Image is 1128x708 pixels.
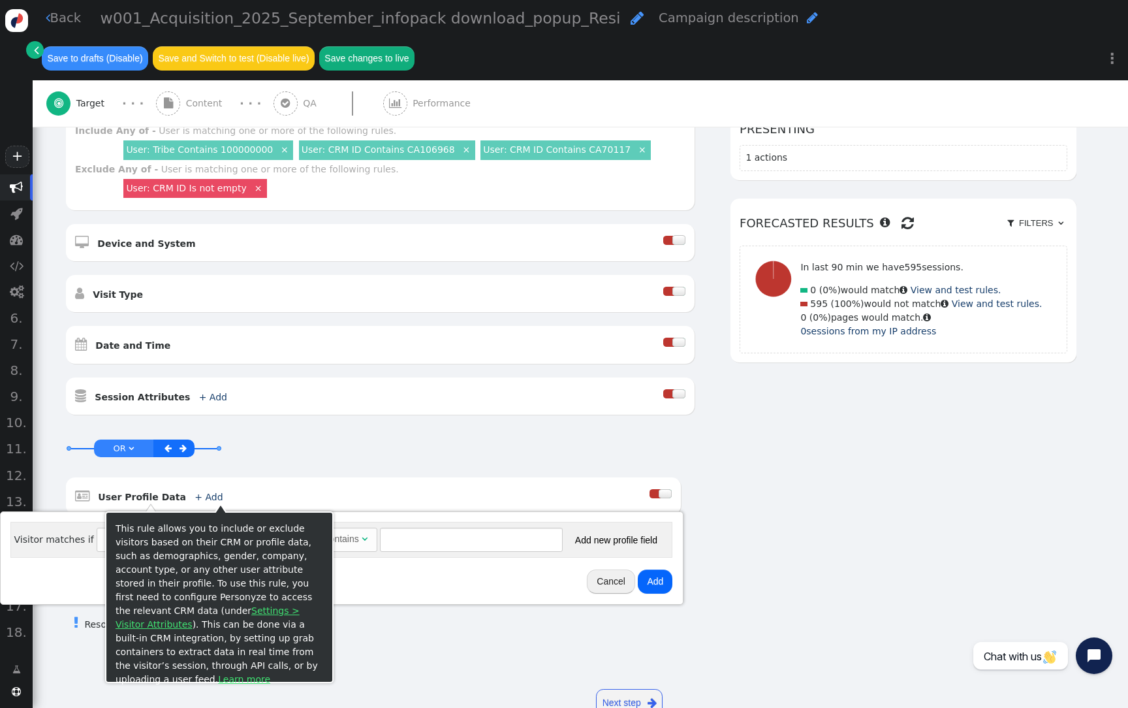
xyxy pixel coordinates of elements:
[383,80,500,127] a:  Performance
[75,340,192,351] a:  Date and Time
[75,338,87,351] span: 
[95,392,190,402] b: Session Attributes
[362,534,368,543] span: 
[12,663,21,677] span: 
[195,492,223,502] a: + Add
[302,144,455,155] a: User: CRM ID Contains CA106968
[10,259,23,272] span: 
[941,299,948,308] span: 
[279,143,290,155] a: ×
[159,125,396,136] div: User is matching one or more of the following rules.
[389,98,401,108] span: 
[34,43,39,57] span: 
[800,251,1042,347] div: would match would not match pages would match.
[322,532,358,546] div: Contains
[240,95,261,112] div: · · ·
[5,9,28,32] img: logo-icon.svg
[76,97,110,110] span: Target
[800,312,806,323] span: 0
[1097,39,1128,78] a: ⋮
[42,46,148,70] button: Save to drafts (Disable)
[880,217,890,229] span: 
[75,289,164,300] a:  Visit Type
[636,143,648,155] a: ×
[177,441,192,456] a: 
[638,570,672,593] button: Add
[75,238,217,249] a:  Device and System
[54,98,63,108] span: 
[26,41,44,59] a: 
[12,687,21,696] span: 
[153,46,315,70] button: Save and Switch to test (Disable live)
[218,674,270,684] a: Learn more
[101,9,621,27] span: w001_Acquisition_2025_September_infopack download_popup_Resi
[5,146,29,168] a: +
[180,444,187,453] span: 
[3,658,30,681] a: 
[164,444,172,453] span: 
[46,80,156,127] a:  Target · · ·
[923,313,931,322] span: 
[1058,219,1063,227] span: 
[10,285,23,298] span: 
[807,11,818,24] span: 
[319,46,415,70] button: Save changes to live
[75,125,156,136] b: Include Any of -
[93,289,143,300] b: Visit Type
[10,207,23,220] span: 
[274,80,383,127] a:  QA
[75,489,89,502] span: 
[1003,213,1067,234] a:  Filters 
[911,285,1001,295] a: View and test rules.
[252,182,264,193] a: ×
[905,262,922,272] span: 595
[126,183,246,193] a: User: CRM ID Is not empty
[75,389,86,402] span: 
[199,392,227,402] a: + Add
[413,97,476,110] span: Performance
[113,443,125,453] span: OR
[800,326,806,336] span: 0
[164,98,173,108] span: 
[566,528,666,551] button: Add new profile field
[116,605,300,630] a: Settings > Visitor Attributes
[281,98,290,108] span: 
[800,261,1042,274] p: In last 90 min we have sessions.
[810,285,816,295] span: 0
[116,522,323,673] div: This rule allows you to include or exclude visitors based on their CRM or profile data, such as d...
[126,144,273,155] a: User: Tribe Contains 100000000
[831,298,864,309] span: (100%)
[74,619,274,630] a: Resolve audience overlaps and conflicts
[111,441,136,456] a: OR 
[129,444,134,453] span: 
[303,97,322,110] span: QA
[122,95,144,112] div: · · ·
[161,164,399,174] div: User is matching one or more of the following rules.
[809,312,831,323] span: (0%)
[1016,218,1056,228] span: Filters
[900,285,907,295] span: 
[631,10,644,25] span: 
[460,143,472,155] a: ×
[98,492,186,502] b: User Profile Data
[740,208,1067,238] h6: Forecasted results
[10,233,23,246] span: 
[75,392,248,402] a:  Session Attributes + Add
[156,80,274,127] a:  Content · · ·
[740,120,1067,138] h6: Presenting
[74,616,79,630] span: 
[483,144,631,155] a: User: CRM ID Contains CA70117
[901,212,914,234] span: 
[800,326,936,336] a: 0sessions from my IP address
[75,287,84,300] span: 
[186,97,228,110] span: Content
[819,285,841,295] span: (0%)
[10,181,23,194] span: 
[97,238,195,249] b: Device and System
[95,340,170,351] b: Date and Time
[659,10,799,25] span: Campaign description
[952,298,1042,309] a: View and test rules.
[75,236,89,249] span: 
[587,570,635,593] button: Cancel
[75,492,244,502] a:  User Profile Data + Add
